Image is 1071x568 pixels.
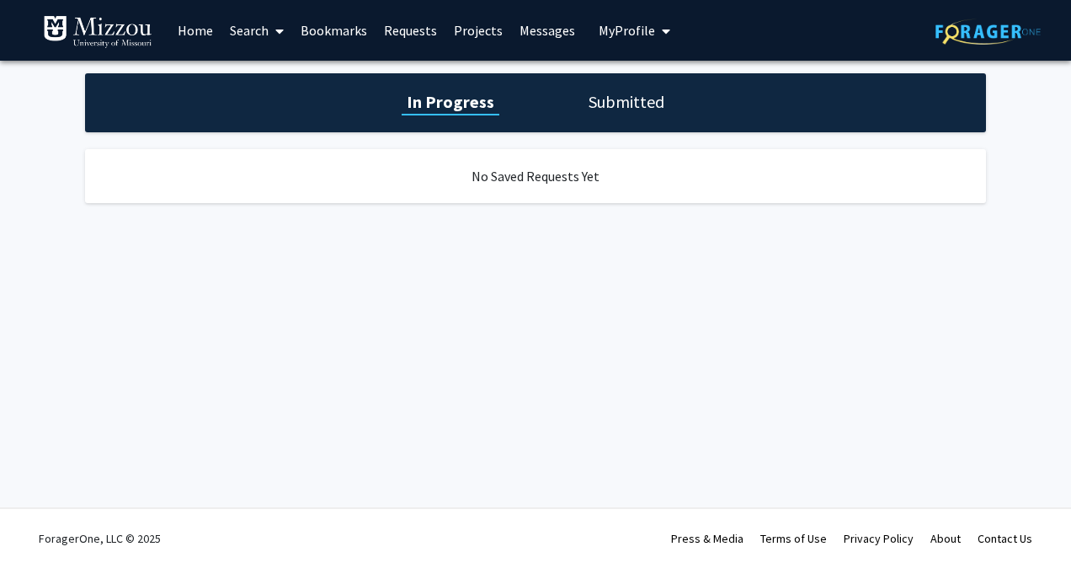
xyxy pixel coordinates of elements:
a: About [930,531,961,546]
h1: In Progress [402,90,499,114]
a: Press & Media [671,531,743,546]
div: ForagerOne, LLC © 2025 [39,509,161,568]
a: Bookmarks [292,1,376,60]
a: Projects [445,1,511,60]
a: Home [169,1,221,60]
img: ForagerOne Logo [935,19,1041,45]
span: My Profile [599,22,655,39]
iframe: Chat [13,492,72,555]
a: Search [221,1,292,60]
a: Messages [511,1,583,60]
img: University of Missouri Logo [43,15,152,49]
a: Contact Us [978,531,1032,546]
h1: Submitted [583,90,669,114]
a: Terms of Use [760,531,827,546]
a: Requests [376,1,445,60]
a: Privacy Policy [844,531,914,546]
div: No Saved Requests Yet [85,149,986,203]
